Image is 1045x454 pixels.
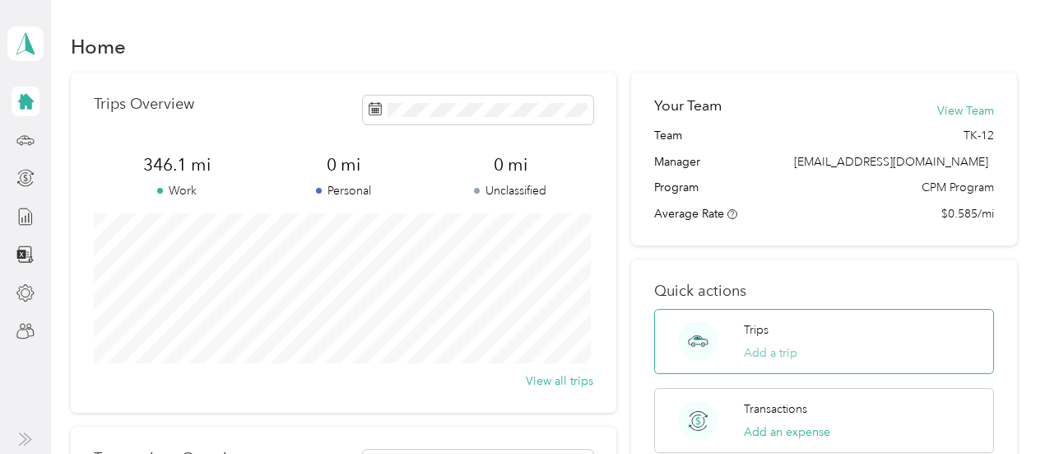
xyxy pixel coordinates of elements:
[71,38,126,55] h1: Home
[654,96,722,116] h2: Your Team
[744,344,797,362] button: Add a trip
[654,153,700,171] span: Manager
[94,96,194,113] p: Trips Overview
[953,362,1045,454] iframe: Everlance-gr Chat Button Frame
[94,153,260,176] span: 346.1 mi
[654,179,699,196] span: Program
[261,182,427,199] p: Personal
[654,283,994,300] p: Quick actions
[94,182,260,199] p: Work
[526,372,593,390] button: View all trips
[427,182,593,199] p: Unclassified
[964,127,994,144] span: TK-12
[744,321,769,339] p: Trips
[744,400,807,418] p: Transactions
[922,179,994,196] span: CPM Program
[261,153,427,176] span: 0 mi
[654,207,724,221] span: Average Rate
[427,153,593,176] span: 0 mi
[941,205,994,222] span: $0.585/mi
[794,155,988,169] span: [EMAIL_ADDRESS][DOMAIN_NAME]
[744,424,830,441] button: Add an expense
[654,127,682,144] span: Team
[937,102,994,119] button: View Team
